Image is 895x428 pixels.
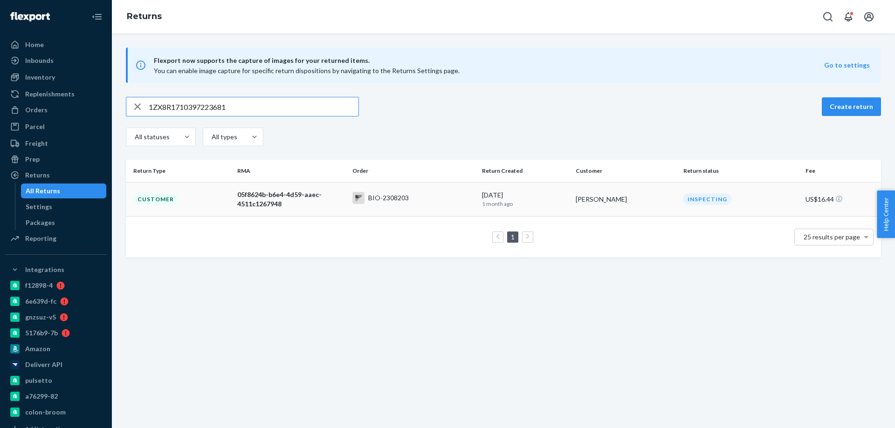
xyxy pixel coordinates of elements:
button: Open Search Box [819,7,837,26]
div: Orders [25,105,48,115]
a: Deliverr API [6,357,106,372]
div: Home [25,40,44,49]
div: 05f8624b-b6e4-4d59-aaec-4511c1267948 [237,190,345,209]
a: Prep [6,152,106,167]
div: Freight [25,139,48,148]
th: Return Type [126,160,234,182]
a: Returns [127,11,162,21]
button: Open notifications [839,7,858,26]
a: colon-broom [6,405,106,420]
a: Inventory [6,70,106,85]
a: Freight [6,136,106,151]
button: Integrations [6,262,106,277]
a: Inbounds [6,53,106,68]
p: 1 month ago [482,200,568,208]
button: Help Center [877,190,895,238]
button: Go to settings [824,61,870,70]
a: Page 1 is your current page [509,233,516,241]
div: Inspecting [683,193,731,205]
a: Amazon [6,341,106,356]
ol: breadcrumbs [119,3,169,30]
th: Customer [572,160,680,182]
div: Packages [26,218,55,227]
div: colon-broom [25,408,66,417]
a: All Returns [21,183,107,198]
a: Home [6,37,106,52]
div: Amazon [25,344,50,353]
div: Prep [25,155,40,164]
div: [PERSON_NAME] [576,195,676,204]
button: Create return [822,97,881,116]
div: gnzsuz-v5 [25,313,56,322]
div: Replenishments [25,89,75,99]
div: pulsetto [25,376,52,385]
div: Customer [133,193,178,205]
div: All Returns [26,186,60,196]
div: Reporting [25,234,56,243]
span: 25 results per page [804,233,860,241]
div: Returns [25,170,50,180]
a: gnzsuz-v5 [6,310,106,325]
div: Parcel [25,122,45,131]
a: Replenishments [6,87,106,102]
div: Inventory [25,73,55,82]
th: Return Created [478,160,572,182]
a: Settings [21,199,107,214]
a: pulsetto [6,373,106,388]
th: Fee [802,160,881,182]
div: 6e639d-fc [25,297,56,306]
a: Packages [21,215,107,230]
th: Return status [680,160,802,182]
div: Inbounds [25,56,54,65]
a: 5176b9-7b [6,326,106,340]
th: RMA [234,160,349,182]
button: Open account menu [860,7,878,26]
td: US$16.44 [802,182,881,216]
div: [DATE] [482,190,568,208]
a: Orders [6,102,106,117]
div: Settings [26,202,52,211]
div: Deliverr API [25,360,62,369]
div: a76299-82 [25,392,58,401]
img: Flexport logo [10,12,50,21]
a: Parcel [6,119,106,134]
div: All types [212,132,236,142]
div: All statuses [135,132,168,142]
a: Returns [6,168,106,183]
a: a76299-82 [6,389,106,404]
span: You can enable image capture for specific return dispositions by navigating to the Returns Settin... [154,67,460,75]
a: Reporting [6,231,106,246]
div: f12898-4 [25,281,53,290]
button: Close Navigation [88,7,106,26]
div: BIO-2308203 [368,193,409,203]
a: f12898-4 [6,278,106,293]
a: 6e639d-fc [6,294,106,309]
span: Flexport now supports the capture of images for your returned items. [154,55,824,66]
th: Order [349,160,478,182]
div: 5176b9-7b [25,328,58,338]
div: Integrations [25,265,64,274]
input: Search returns by rma, id, tracking number [149,97,358,116]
